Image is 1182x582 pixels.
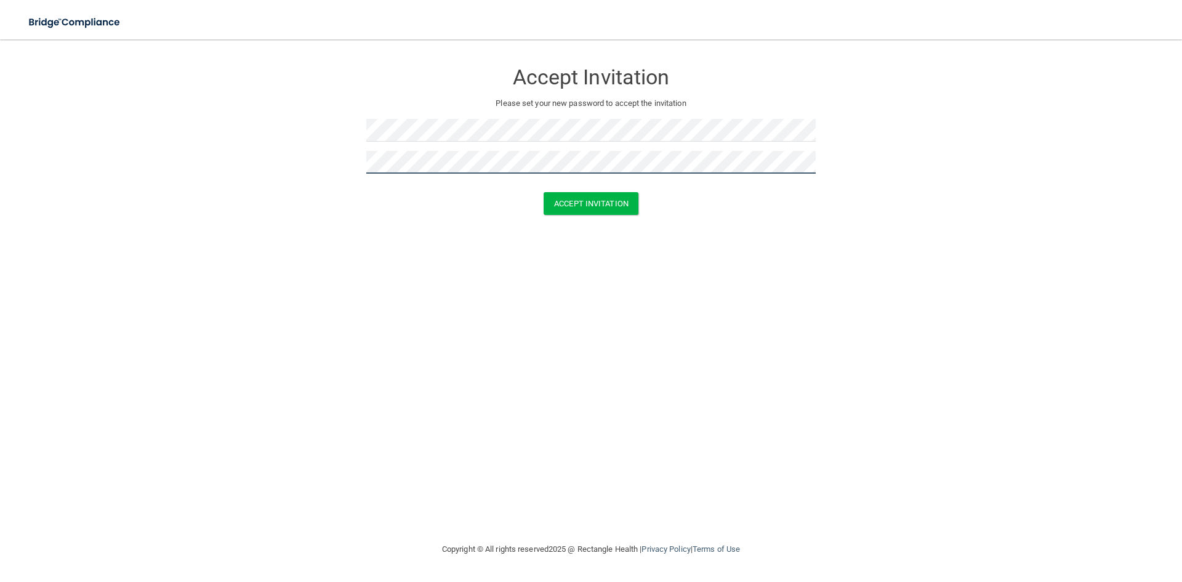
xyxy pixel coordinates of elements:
[366,530,816,569] div: Copyright © All rights reserved 2025 @ Rectangle Health | |
[376,96,806,111] p: Please set your new password to accept the invitation
[641,544,690,554] a: Privacy Policy
[18,10,132,35] img: bridge_compliance_login_screen.278c3ca4.svg
[693,544,740,554] a: Terms of Use
[544,192,638,215] button: Accept Invitation
[366,66,816,89] h3: Accept Invitation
